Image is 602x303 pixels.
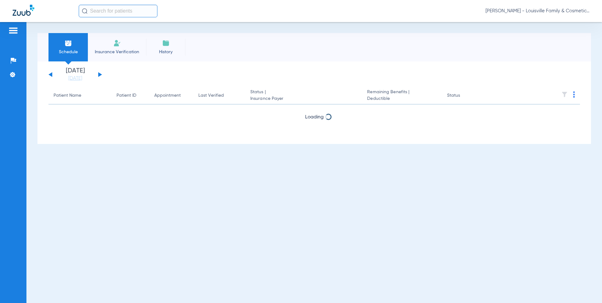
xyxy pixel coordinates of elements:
[54,92,106,99] div: Patient Name
[362,87,442,105] th: Remaining Benefits |
[245,87,362,105] th: Status |
[13,5,34,16] img: Zuub Logo
[65,39,72,47] img: Schedule
[8,27,18,34] img: hamburger-icon
[56,75,94,82] a: [DATE]
[151,49,181,55] span: History
[442,87,485,105] th: Status
[162,39,170,47] img: History
[573,91,575,98] img: group-dot-blue.svg
[93,49,141,55] span: Insurance Verification
[367,95,437,102] span: Deductible
[154,92,181,99] div: Appointment
[154,92,188,99] div: Appointment
[113,39,121,47] img: Manual Insurance Verification
[79,5,157,17] input: Search for patients
[116,92,144,99] div: Patient ID
[56,68,94,82] li: [DATE]
[82,8,88,14] img: Search Icon
[54,92,81,99] div: Patient Name
[305,115,324,120] span: Loading
[53,49,83,55] span: Schedule
[250,95,357,102] span: Insurance Payer
[198,92,240,99] div: Last Verified
[116,92,136,99] div: Patient ID
[198,92,224,99] div: Last Verified
[486,8,589,14] span: [PERSON_NAME] - Louisville Family & Cosmetic Dentistry
[305,131,324,136] span: Loading
[561,91,568,98] img: filter.svg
